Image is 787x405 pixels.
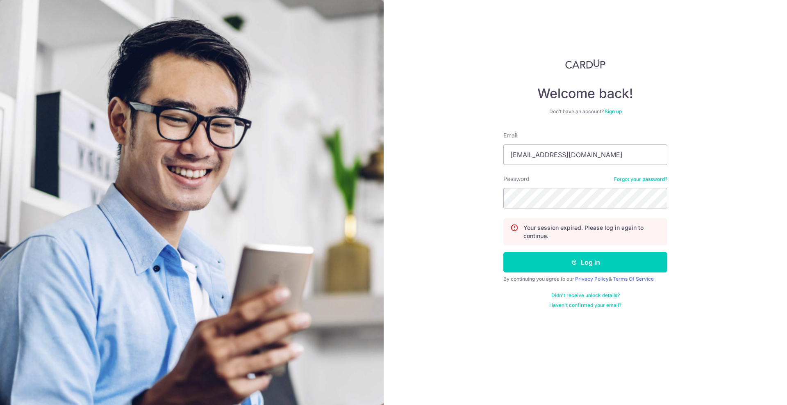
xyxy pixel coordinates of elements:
div: By continuing you agree to our & [503,276,667,282]
div: Don’t have an account? [503,108,667,115]
a: Forgot your password? [614,176,667,183]
h4: Welcome back! [503,85,667,102]
a: Privacy Policy [575,276,609,282]
a: Sign up [605,108,622,114]
p: Your session expired. Please log in again to continue. [523,224,660,240]
img: CardUp Logo [565,59,605,69]
button: Log in [503,252,667,272]
a: Terms Of Service [613,276,654,282]
a: Didn't receive unlock details? [551,292,620,299]
input: Enter your Email [503,144,667,165]
a: Haven't confirmed your email? [549,302,621,309]
label: Email [503,131,517,140]
label: Password [503,175,530,183]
